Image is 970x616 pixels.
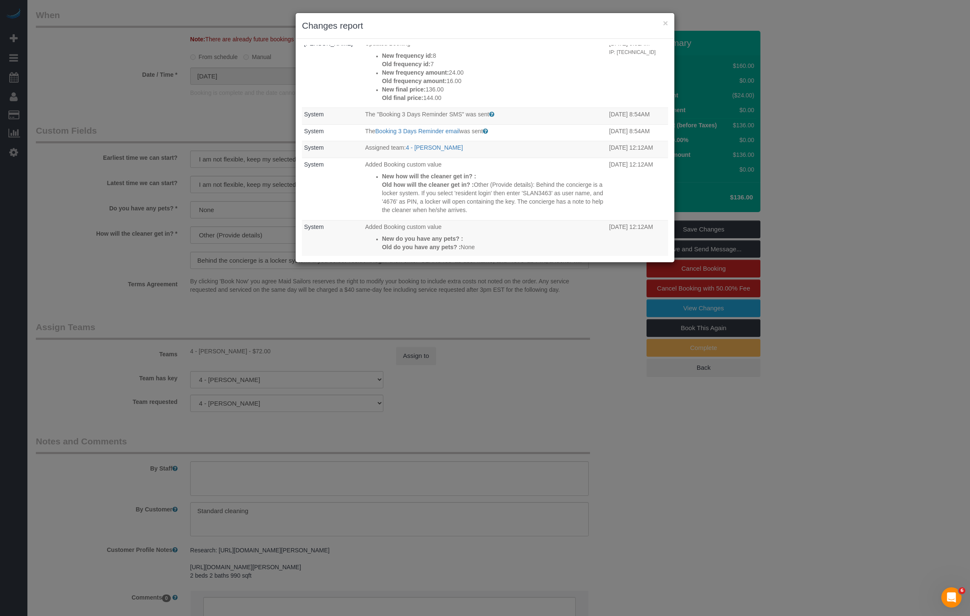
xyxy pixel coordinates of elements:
[365,223,442,230] span: Added Booking custom value
[382,78,447,84] strong: Old frequency amount:
[382,243,605,251] p: None
[382,52,433,59] strong: New frequency id:
[382,85,605,94] p: 136.00
[302,124,363,141] td: Who
[302,141,363,158] td: Who
[607,220,668,257] td: When
[382,173,476,180] strong: New how will the cleaner get in? :
[365,111,489,118] span: The "Booking 3 Days Reminder SMS" was sent
[302,158,363,220] td: Who
[363,220,607,257] td: What
[382,86,426,93] strong: New final price:
[382,77,605,85] p: 16.00
[609,49,655,55] small: IP: [TECHNICAL_ID]
[302,108,363,125] td: Who
[302,220,363,257] td: Who
[941,587,962,608] iframe: Intercom live chat
[382,181,474,188] strong: Old how will the cleaner get in? :
[382,69,449,76] strong: New frequency amount:
[382,94,605,102] p: 144.00
[304,111,324,118] a: System
[375,128,460,134] a: Booking 3 Days Reminder email
[365,161,442,168] span: Added Booking custom value
[607,124,668,141] td: When
[363,158,607,220] td: What
[382,60,605,68] p: 7
[382,235,463,242] strong: New do you have any pets? :
[607,158,668,220] td: When
[382,94,423,101] strong: Old final price:
[607,37,668,108] td: When
[460,128,483,134] span: was sent
[382,244,461,250] strong: Old do you have any pets? :
[382,68,605,77] p: 24.00
[304,128,324,134] a: System
[382,61,431,67] strong: Old frequency id:
[382,51,605,60] p: 8
[363,124,607,141] td: What
[302,19,668,32] h3: Changes report
[607,108,668,125] td: When
[296,13,674,262] sui-modal: Changes report
[382,180,605,214] p: Other (Provide details): Behind the concierge is a locker system. If you select 'resident login' ...
[406,144,463,151] a: 4 - [PERSON_NAME]
[302,37,363,108] td: Who
[304,223,324,230] a: System
[365,144,406,151] span: Assigned team:
[363,37,607,108] td: What
[304,144,324,151] a: System
[363,108,607,125] td: What
[363,141,607,158] td: What
[365,128,375,134] span: The
[607,141,668,158] td: When
[959,587,965,594] span: 6
[304,161,324,168] a: System
[663,19,668,27] button: ×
